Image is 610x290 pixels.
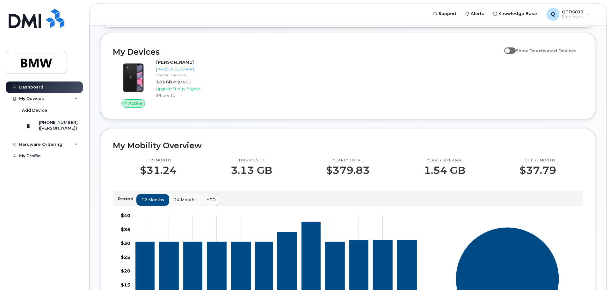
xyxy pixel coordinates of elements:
div: iPhone 11 [156,93,222,98]
a: Active[PERSON_NAME][PHONE_NUMBER]Carrier: T-Mobile3.13 GBat [DATE]Upgrade Status:EligibleiPhone 11 [113,59,225,108]
tspan: $15 [121,282,130,287]
span: QTD5011 [562,9,584,14]
p: Period [118,196,136,202]
p: Yearly total [326,158,370,163]
p: 1.54 GB [424,165,465,176]
span: Support [439,11,456,17]
h2: My Devices [113,47,501,57]
p: Yearly average [424,158,465,163]
span: Employee [562,14,584,19]
a: Support [429,7,461,20]
span: YTD [207,197,216,203]
span: Active [128,100,142,106]
p: This month [140,158,177,163]
p: $37.79 [519,165,556,176]
span: at [DATE] [173,80,191,84]
span: Knowledge Base [498,11,537,17]
p: 3.13 GB [231,165,272,176]
img: iPhone_11.jpg [118,62,149,93]
span: Eligible [187,86,200,91]
span: Q [551,11,555,18]
div: QTD5011 [542,8,595,21]
span: 3.13 GB [156,80,172,84]
tspan: $35 [121,226,130,232]
tspan: $30 [121,240,130,246]
p: $379.83 [326,165,370,176]
span: Alerts [471,11,484,17]
input: Show Deactivated Devices [504,45,509,50]
span: 24 months [174,197,197,203]
span: Show Deactivated Devices [516,48,577,53]
div: Carrier: T-Mobile [156,72,222,78]
div: [PHONE_NUMBER] [156,67,222,73]
tspan: $40 [121,213,130,218]
span: Upgrade Status: [156,86,185,91]
p: $31.24 [140,165,177,176]
p: Highest month [519,158,556,163]
h2: My Mobility Overview [113,141,583,150]
iframe: Messenger Launcher [582,262,605,285]
tspan: $20 [121,268,130,274]
a: Alerts [461,7,489,20]
strong: [PERSON_NAME] [156,60,194,65]
tspan: $25 [121,254,130,260]
p: This month [231,158,272,163]
a: Knowledge Base [489,7,541,20]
